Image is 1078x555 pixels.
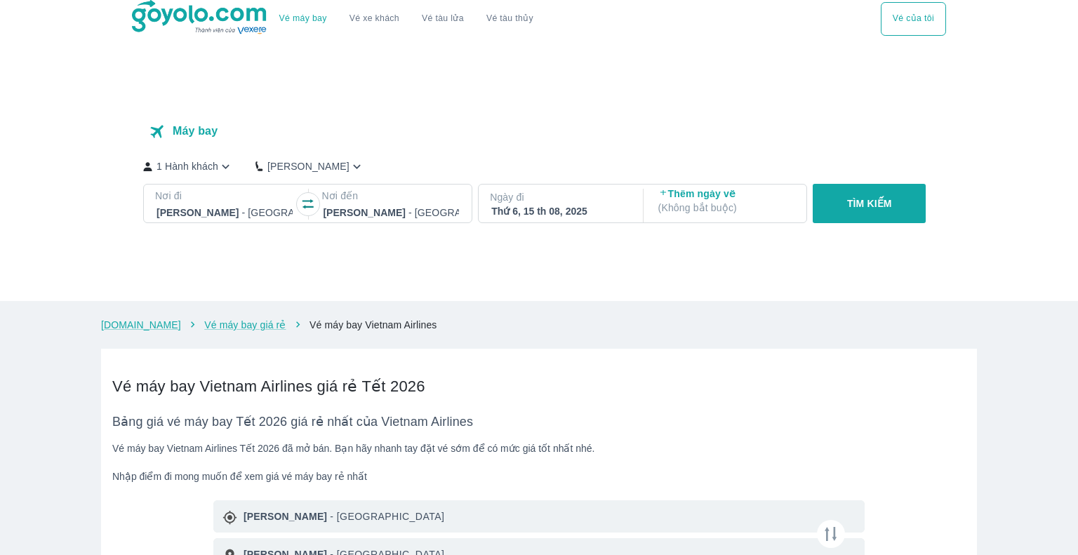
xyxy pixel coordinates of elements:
p: Tàu hỏa [383,124,427,138]
p: Máy bay [173,124,218,138]
button: TÌM KIẾM [813,184,926,223]
a: Vé máy bay giá rẻ [204,319,286,330]
div: choose transportation mode [881,2,946,36]
p: Xe khách [275,124,325,138]
a: Vé máy bay [279,13,327,24]
a: Vé tàu lửa [411,2,475,36]
a: Vé máy bay Vietnam Airlines [310,319,437,330]
button: Vé của tôi [881,2,946,36]
button: 1 Hành khách [143,159,233,174]
div: choose transportation mode [268,2,545,36]
nav: breadcrumb [101,318,977,332]
p: [PERSON_NAME] [267,159,350,173]
a: Vé xe khách [350,13,399,24]
p: Thêm ngày về [658,187,794,201]
p: Nơi đến [321,189,460,203]
div: Vé máy bay Vietnam Airlines Tết 2026 đã mở bán. Bạn hãy nhanh tay đặt vé sớm để có mức giá tốt nh... [112,441,966,483]
button: [PERSON_NAME] [255,159,364,174]
div: Thứ 6, 15 th 08, 2025 [491,204,627,218]
div: transportation tabs [132,112,444,151]
p: Ngày đi [490,190,629,204]
p: TÌM KIẾM [847,196,892,210]
h3: Bảng giá vé máy bay Tết 2026 giá rẻ nhất của Vietnam Airlines [112,413,966,430]
p: ( Không bắt buộc ) [658,201,794,215]
h2: Vé máy bay Vietnam Airlines giá rẻ Tết 2026 [112,377,966,396]
p: 1 Hành khách [157,159,218,173]
a: [DOMAIN_NAME] [101,319,181,330]
button: Vé tàu thủy [475,2,545,36]
p: Nơi đi [155,189,294,203]
h1: Đặt mua vé máy bay Vietnam Airlines giá rẻ [DATE] [132,61,946,89]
